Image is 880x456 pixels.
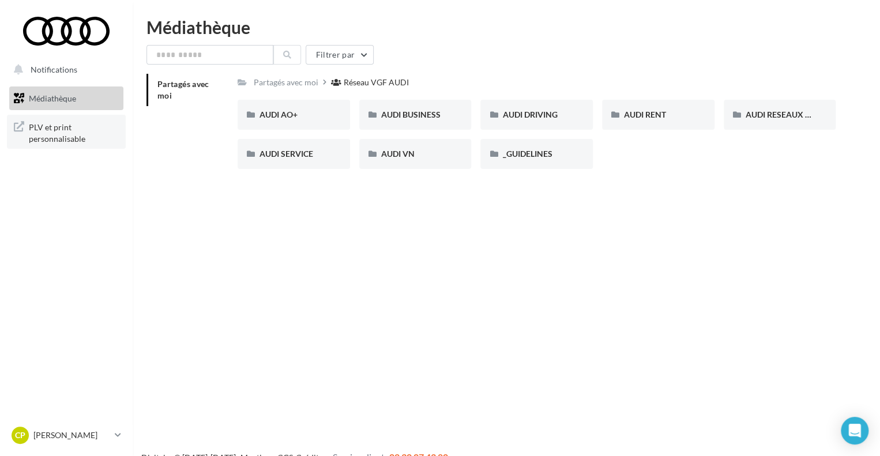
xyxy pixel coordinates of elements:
[381,149,415,159] span: AUDI VN
[306,45,374,65] button: Filtrer par
[29,119,119,144] span: PLV et print personnalisable
[260,149,313,159] span: AUDI SERVICE
[146,18,866,36] div: Médiathèque
[31,65,77,74] span: Notifications
[344,77,409,88] div: Réseau VGF AUDI
[9,424,123,446] a: CP [PERSON_NAME]
[254,77,318,88] div: Partagés avec moi
[7,58,121,82] button: Notifications
[502,110,557,119] span: AUDI DRIVING
[29,93,76,103] span: Médiathèque
[15,429,25,441] span: CP
[157,79,209,100] span: Partagés avec moi
[7,115,126,149] a: PLV et print personnalisable
[624,110,666,119] span: AUDI RENT
[746,110,841,119] span: AUDI RESEAUX SOCIAUX
[381,110,441,119] span: AUDI BUSINESS
[33,429,110,441] p: [PERSON_NAME]
[260,110,298,119] span: AUDI AO+
[841,417,868,444] div: Open Intercom Messenger
[502,149,552,159] span: _GUIDELINES
[7,86,126,111] a: Médiathèque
